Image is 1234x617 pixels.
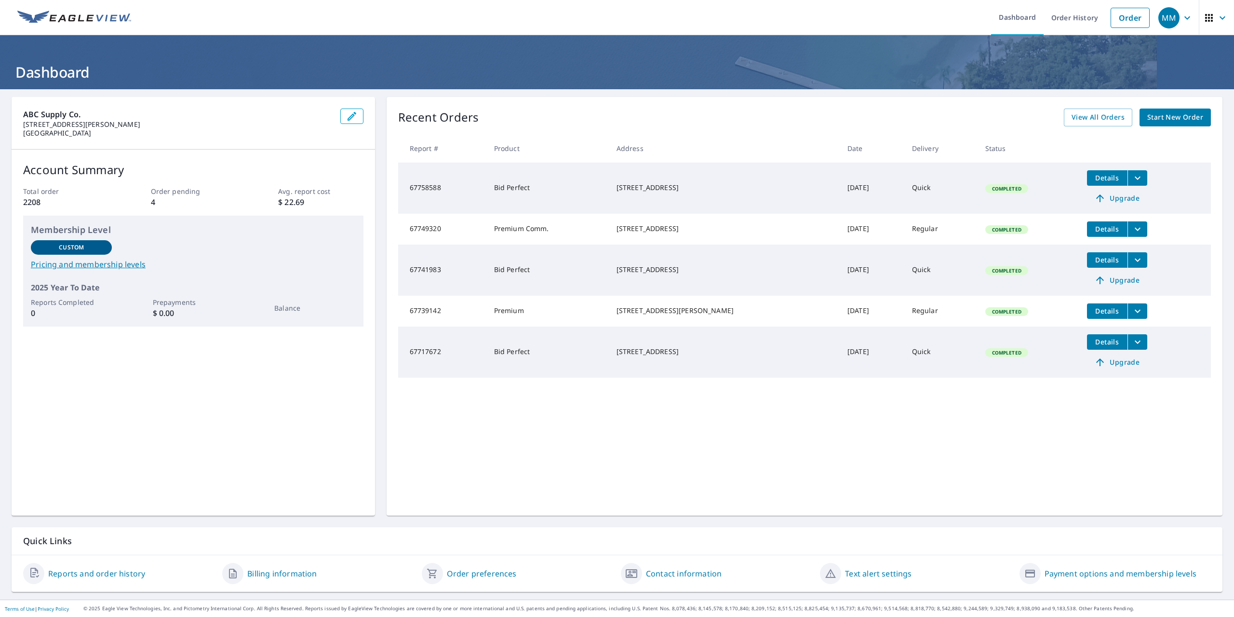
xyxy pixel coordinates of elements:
td: 67717672 [398,327,486,378]
p: © 2025 Eagle View Technologies, Inc. and Pictometry International Corp. All Rights Reserved. Repo... [83,605,1229,612]
span: Completed [986,308,1027,315]
button: filesDropdownBtn-67717672 [1127,334,1147,350]
span: Completed [986,185,1027,192]
a: Order preferences [447,568,517,579]
th: Address [609,134,840,163]
a: Pricing and membership levels [31,259,356,270]
td: [DATE] [840,327,904,378]
span: Start New Order [1147,111,1203,123]
p: Avg. report cost [278,186,363,196]
button: filesDropdownBtn-67741983 [1127,252,1147,268]
a: Payment options and membership levels [1045,568,1196,579]
a: Upgrade [1087,355,1147,370]
th: Date [840,134,904,163]
th: Report # [398,134,486,163]
p: Custom [59,243,84,252]
div: [STREET_ADDRESS] [617,265,832,274]
span: Details [1093,306,1122,315]
p: 2025 Year To Date [31,282,356,293]
a: Terms of Use [5,605,35,612]
button: filesDropdownBtn-67739142 [1127,303,1147,319]
button: detailsBtn-67717672 [1087,334,1127,350]
div: [STREET_ADDRESS] [617,347,832,356]
td: 67758588 [398,163,486,214]
a: Contact information [646,568,722,579]
th: Status [978,134,1079,163]
p: ABC Supply Co. [23,109,333,120]
span: Upgrade [1093,356,1141,368]
button: filesDropdownBtn-67758588 [1127,170,1147,186]
p: Recent Orders [398,109,479,126]
a: Order [1111,8,1150,28]
span: Completed [986,226,1027,233]
img: EV Logo [17,11,131,25]
td: Bid Perfect [486,245,609,296]
div: [STREET_ADDRESS] [617,224,832,233]
button: detailsBtn-67739142 [1087,303,1127,319]
p: Total order [23,186,108,196]
p: | [5,606,69,612]
p: $ 0.00 [153,307,234,319]
td: Premium [486,296,609,327]
span: Details [1093,337,1122,346]
span: View All Orders [1072,111,1125,123]
td: Quick [904,327,978,378]
a: Billing information [247,568,317,579]
p: Order pending [151,186,236,196]
th: Product [486,134,609,163]
a: Text alert settings [845,568,912,579]
a: View All Orders [1064,109,1132,126]
p: 0 [31,307,112,319]
span: Upgrade [1093,274,1141,286]
p: [GEOGRAPHIC_DATA] [23,129,333,137]
p: $ 22.69 [278,196,363,208]
div: [STREET_ADDRESS][PERSON_NAME] [617,306,832,315]
p: Prepayments [153,297,234,307]
a: Upgrade [1087,273,1147,288]
button: filesDropdownBtn-67749320 [1127,221,1147,237]
span: Completed [986,267,1027,274]
td: 67739142 [398,296,486,327]
p: Reports Completed [31,297,112,307]
span: Details [1093,173,1122,182]
p: Account Summary [23,161,363,178]
p: 2208 [23,196,108,208]
td: Quick [904,163,978,214]
td: Regular [904,296,978,327]
a: Start New Order [1140,109,1211,126]
td: Premium Comm. [486,214,609,245]
td: Regular [904,214,978,245]
div: [STREET_ADDRESS] [617,183,832,192]
p: [STREET_ADDRESS][PERSON_NAME] [23,120,333,129]
td: [DATE] [840,296,904,327]
p: Quick Links [23,535,1211,547]
button: detailsBtn-67749320 [1087,221,1127,237]
td: [DATE] [840,163,904,214]
h1: Dashboard [12,62,1222,82]
a: Reports and order history [48,568,145,579]
td: Bid Perfect [486,327,609,378]
p: 4 [151,196,236,208]
a: Privacy Policy [38,605,69,612]
p: Balance [274,303,355,313]
div: MM [1158,7,1180,28]
span: Completed [986,349,1027,356]
td: 67749320 [398,214,486,245]
th: Delivery [904,134,978,163]
span: Details [1093,224,1122,233]
td: Quick [904,245,978,296]
td: [DATE] [840,214,904,245]
button: detailsBtn-67758588 [1087,170,1127,186]
td: [DATE] [840,245,904,296]
td: 67741983 [398,245,486,296]
p: Membership Level [31,223,356,236]
a: Upgrade [1087,191,1147,206]
span: Upgrade [1093,192,1141,204]
span: Details [1093,255,1122,264]
button: detailsBtn-67741983 [1087,252,1127,268]
td: Bid Perfect [486,163,609,214]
